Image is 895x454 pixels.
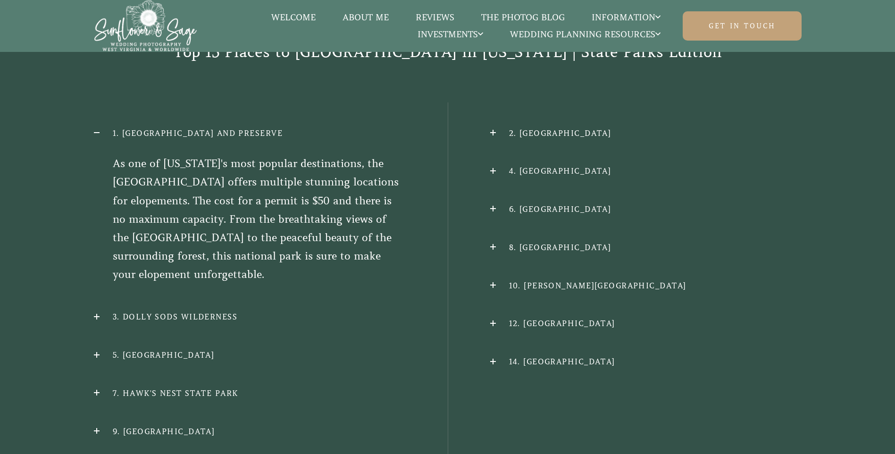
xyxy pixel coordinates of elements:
[683,11,801,41] a: Get in touch
[402,11,468,24] a: Reviews
[94,312,405,322] h2: 3. Dolly Sods Wilderness
[497,28,674,41] a: Wedding Planning Resources
[404,28,496,41] a: Investments
[592,13,661,22] span: Information
[94,388,405,398] h2: 7. Hawk's Nest State ParK
[94,427,405,437] h2: 9. [GEOGRAPHIC_DATA]
[258,11,329,24] a: Welcome
[94,154,405,284] p: As one of [US_STATE]'s most popular destinations, the [GEOGRAPHIC_DATA] offers multiple stunning ...
[418,30,483,39] span: Investments
[578,11,674,24] a: Information
[490,281,802,291] h2: 10. [PERSON_NAME][GEOGRAPHIC_DATA]
[490,243,802,252] h2: 8. [GEOGRAPHIC_DATA]
[490,166,802,176] h2: 4. [GEOGRAPHIC_DATA]
[468,11,578,24] a: The Photog Blog
[490,128,802,138] h2: 2. [GEOGRAPHIC_DATA]
[490,204,802,214] h2: 6. [GEOGRAPHIC_DATA]
[94,350,405,360] h2: 5. [GEOGRAPHIC_DATA]
[94,128,405,138] h2: 1. [GEOGRAPHIC_DATA] and Preserve
[709,21,775,31] span: Get in touch
[510,30,661,39] span: Wedding Planning Resources
[94,40,802,64] h2: Top 15 Places to [GEOGRAPHIC_DATA] in [US_STATE] | State Parks Edition
[490,319,802,328] h2: 12. [GEOGRAPHIC_DATA]
[329,11,402,24] a: About Me
[490,357,802,367] h2: 14. [GEOGRAPHIC_DATA]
